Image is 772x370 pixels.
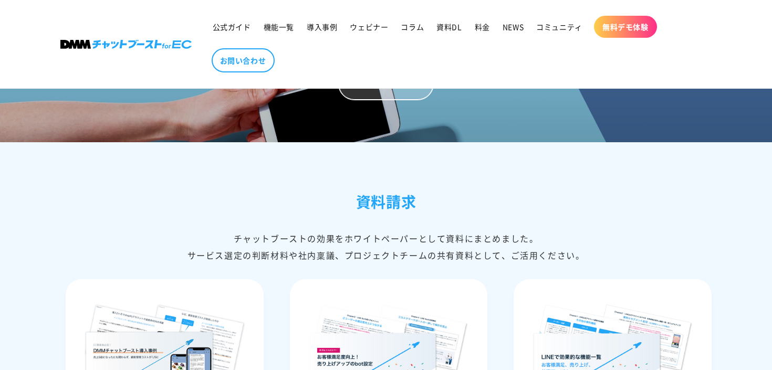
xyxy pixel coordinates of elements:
h2: 資料請求 [60,189,712,215]
span: 料金 [475,22,490,31]
span: NEWS [503,22,524,31]
span: コミュニティ [536,22,582,31]
a: コラム [394,16,430,38]
a: ウェビナー [343,16,394,38]
img: 株式会社DMM Boost [60,40,192,49]
a: 導入事例 [300,16,343,38]
span: ウェビナー [350,22,388,31]
a: コミュニティ [530,16,589,38]
span: コラム [401,22,424,31]
a: 無料デモ体験 [594,16,657,38]
a: 公式ガイド [206,16,257,38]
a: お問い合わせ [212,48,275,72]
a: 資料DL [430,16,468,38]
span: 無料デモ体験 [602,22,649,31]
a: 料金 [468,16,496,38]
span: 資料DL [436,22,462,31]
span: 公式ガイド [213,22,251,31]
div: チャットブーストの効果をホワイトペーパーとして資料にまとめました。 サービス選定の判断材料や社内稟議、プロジェクトチームの共有資料として、ご活用ください。 [60,230,712,263]
span: 機能一覧 [264,22,294,31]
a: 機能一覧 [257,16,300,38]
a: NEWS [496,16,530,38]
span: 導入事例 [307,22,337,31]
span: お問い合わせ [220,56,266,65]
